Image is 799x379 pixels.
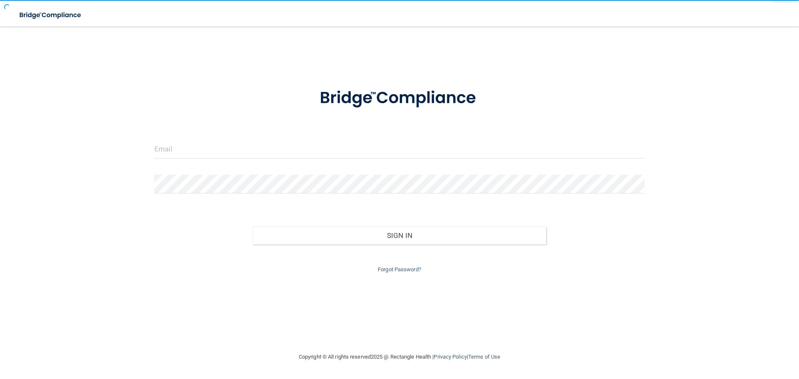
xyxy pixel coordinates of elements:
img: bridge_compliance_login_screen.278c3ca4.svg [12,7,89,24]
div: Copyright © All rights reserved 2025 @ Rectangle Health | | [248,344,551,370]
input: Email [154,140,645,159]
iframe: Drift Widget Chat Controller [655,320,789,353]
button: Sign In [253,226,547,245]
a: Privacy Policy [434,354,466,360]
a: Forgot Password? [378,266,421,272]
a: Terms of Use [468,354,500,360]
img: bridge_compliance_login_screen.278c3ca4.svg [303,77,496,120]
